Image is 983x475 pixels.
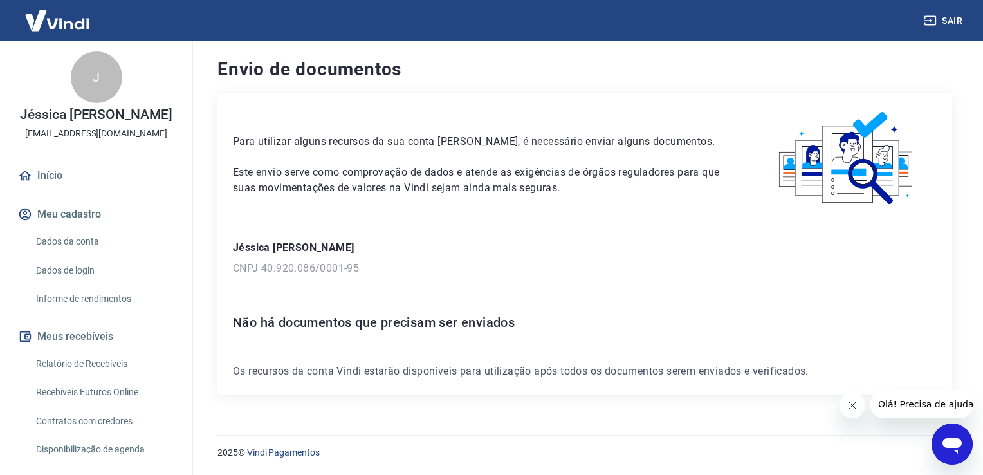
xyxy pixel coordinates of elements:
a: Dados da conta [31,228,177,255]
a: Relatório de Recebíveis [31,351,177,377]
div: J [71,51,122,103]
p: Os recursos da conta Vindi estarão disponíveis para utilização após todos os documentos serem env... [233,364,937,379]
p: CNPJ 40.920.086/0001-95 [233,261,937,276]
a: Início [15,162,177,190]
p: 2025 © [217,446,952,460]
p: Jéssica [PERSON_NAME] [20,108,172,122]
h6: Não há documentos que precisam ser enviados [233,312,937,333]
a: Dados de login [31,257,177,284]
button: Meus recebíveis [15,322,177,351]
a: Contratos com credores [31,408,177,434]
a: Vindi Pagamentos [247,447,320,458]
h4: Envio de documentos [217,57,952,82]
p: [EMAIL_ADDRESS][DOMAIN_NAME] [25,127,167,140]
button: Meu cadastro [15,200,177,228]
span: Olá! Precisa de ajuda? [8,9,108,19]
img: waiting_documents.41d9841a9773e5fdf392cede4d13b617.svg [757,108,937,209]
a: Informe de rendimentos [31,286,177,312]
button: Sair [921,9,968,33]
p: Este envio serve como comprovação de dados e atende as exigências de órgãos reguladores para que ... [233,165,726,196]
iframe: Botão para abrir a janela de mensagens [932,424,973,465]
img: Vindi [15,1,99,40]
p: Jéssica [PERSON_NAME] [233,240,937,256]
a: Recebíveis Futuros Online [31,379,177,405]
a: Disponibilização de agenda [31,436,177,463]
iframe: Mensagem da empresa [870,390,973,418]
iframe: Fechar mensagem [840,393,865,418]
p: Para utilizar alguns recursos da sua conta [PERSON_NAME], é necessário enviar alguns documentos. [233,134,726,149]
